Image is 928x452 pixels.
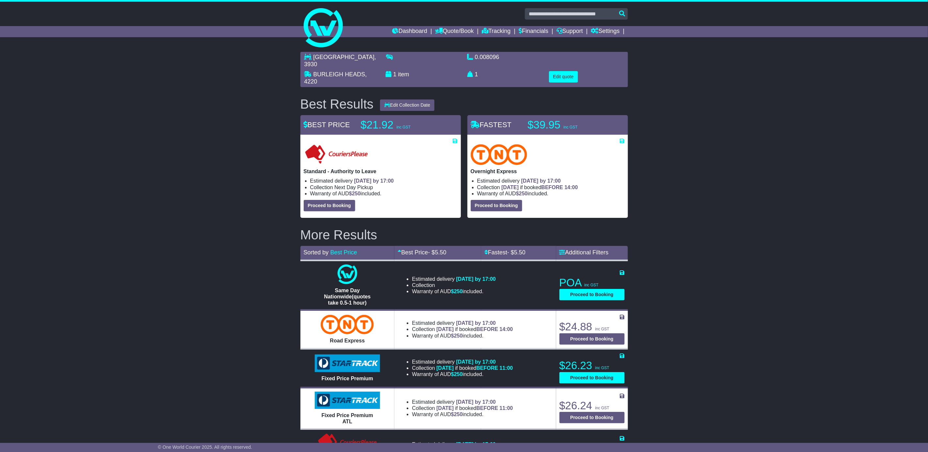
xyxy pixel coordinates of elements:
span: item [398,71,409,78]
span: 14:00 [500,326,513,332]
span: inc GST [564,125,578,129]
span: $ [451,412,463,417]
span: Sorted by [304,249,329,256]
p: $39.95 [528,118,609,131]
span: if booked [436,405,513,411]
h2: More Results [300,228,628,242]
div: Best Results [297,97,377,111]
span: 1 [475,71,478,78]
span: [DATE] by 17:00 [456,442,496,447]
p: POA [559,276,625,289]
li: Collection [412,326,513,332]
span: Fixed Price Premium ATL [322,413,373,424]
span: inc GST [397,125,411,129]
span: $ [451,371,463,377]
a: Tracking [482,26,510,37]
span: 250 [352,191,361,196]
p: $24.88 [559,320,625,333]
span: Fixed Price Premium [322,376,373,381]
span: Same Day Nationwide(quotes take 0.5-1 hour) [324,288,371,306]
span: BEFORE [541,185,563,190]
button: Edit Collection Date [380,99,434,111]
p: Overnight Express [471,168,625,174]
span: BEST PRICE [304,121,350,129]
span: 250 [454,371,463,377]
li: Estimated delivery [477,178,625,184]
span: [DATE] [436,365,454,371]
span: [DATE] by 17:00 [456,399,496,405]
li: Warranty of AUD included. [477,190,625,197]
span: - $ [507,249,525,256]
span: [DATE] by 17:00 [456,276,496,282]
span: inc GST [595,327,609,331]
button: Edit quote [549,71,578,83]
span: 250 [454,289,463,294]
span: © One World Courier 2025. All rights reserved. [158,444,252,450]
span: if booked [436,365,513,371]
li: Collection [412,282,496,288]
span: $ [349,191,361,196]
span: , 3930 [304,54,376,68]
span: $ [451,333,463,339]
span: inc GST [595,366,609,370]
span: BURLEIGH HEADS [313,71,365,78]
span: FASTEST [471,121,512,129]
li: Warranty of AUD included. [412,333,513,339]
button: Proceed to Booking [559,333,625,345]
img: StarTrack: Fixed Price Premium ATL [315,392,380,409]
li: Estimated delivery [310,178,458,184]
span: $ [516,191,528,196]
span: 14:00 [565,185,578,190]
span: [DATE] by 17:00 [456,359,496,365]
button: Proceed to Booking [471,200,522,211]
span: 5.50 [514,249,525,256]
img: TNT Domestic: Overnight Express [471,144,527,165]
p: $26.23 [559,359,625,372]
span: 0.008096 [475,54,499,60]
span: [DATE] by 17:00 [354,178,394,184]
li: Warranty of AUD included. [412,411,513,417]
img: Couriers Please: Standard - Authority to Leave [304,144,369,165]
span: [GEOGRAPHIC_DATA] [313,54,374,60]
span: 5.50 [435,249,446,256]
span: if booked [501,185,578,190]
li: Collection [310,184,458,190]
a: Additional Filters [559,249,609,256]
button: Proceed to Booking [559,289,625,300]
img: TNT Domestic: Road Express [321,315,374,334]
span: BEFORE [476,326,498,332]
span: inc GST [595,406,609,410]
span: [DATE] by 17:00 [456,320,496,326]
span: [DATE] [436,405,454,411]
a: Dashboard [392,26,427,37]
button: Proceed to Booking [559,372,625,384]
span: if booked [436,326,513,332]
a: Financials [519,26,548,37]
a: Fastest- $5.50 [484,249,525,256]
span: 11:00 [500,405,513,411]
a: Settings [591,26,620,37]
span: BEFORE [476,405,498,411]
span: 250 [454,333,463,339]
li: Collection [412,405,513,411]
p: $21.92 [361,118,442,131]
span: [DATE] [436,326,454,332]
li: Warranty of AUD included. [412,371,513,377]
li: Estimated delivery [412,320,513,326]
a: Best Price [330,249,357,256]
img: StarTrack: Fixed Price Premium [315,354,380,372]
span: 11:00 [500,365,513,371]
button: Proceed to Booking [304,200,355,211]
span: 250 [454,412,463,417]
a: Support [556,26,583,37]
img: One World Courier: Same Day Nationwide(quotes take 0.5-1 hour) [338,264,357,284]
span: Next Day Pickup [334,185,373,190]
span: $ [451,289,463,294]
li: Warranty of AUD included. [412,288,496,294]
p: $26.24 [559,399,625,412]
li: Estimated delivery [412,276,496,282]
span: BEFORE [476,365,498,371]
li: Warranty of AUD included. [310,190,458,197]
span: [DATE] by 17:00 [521,178,561,184]
p: Standard - Authority to Leave [304,168,458,174]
